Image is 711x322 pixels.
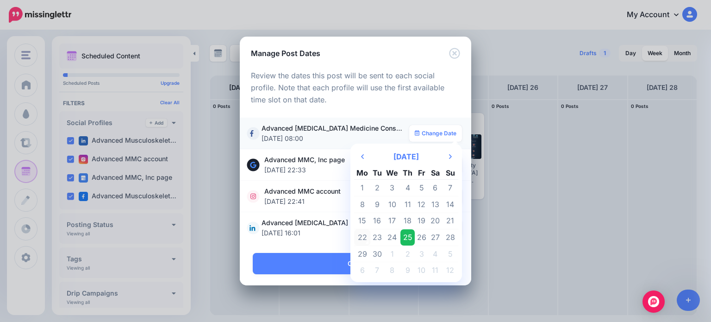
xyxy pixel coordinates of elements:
td: 2 [400,246,415,262]
svg: Previous Month [361,153,364,160]
h5: Manage Post Dates [251,48,320,59]
a: Change Date [409,125,462,142]
svg: Next Month [449,153,452,160]
td: 3 [384,180,401,196]
td: 12 [442,262,458,278]
th: Select Month [370,147,442,166]
td: 15 [354,213,370,229]
td: 22 [354,229,370,246]
span: Advanced [MEDICAL_DATA] Medicine Consultants, Inc. page [262,218,409,238]
span: Advanced [MEDICAL_DATA] Medicine Consultants, Inc. page [262,123,409,144]
p: Review the dates this post will be sent to each social profile. Note that each profile will use t... [251,70,460,106]
td: 30 [370,246,384,262]
td: 8 [384,262,401,278]
td: 2 [370,180,384,196]
td: 11 [428,262,442,278]
td: 14 [442,196,458,213]
td: 7 [442,180,458,196]
td: 4 [428,246,442,262]
td: 19 [415,213,429,229]
td: 27 [428,229,442,246]
span: Advanced MMC, Inc page [264,155,409,175]
td: 7 [370,262,384,278]
td: 20 [428,213,442,229]
td: 16 [370,213,384,229]
th: Tu [370,166,384,180]
a: Close [253,253,460,274]
td: 12 [415,196,429,213]
td: 11 [400,196,415,213]
td: 18 [400,213,415,229]
td: 28 [442,229,458,246]
span: [DATE] 08:00 [262,133,405,144]
th: Th [400,166,415,180]
td: 9 [370,196,384,213]
button: Close [449,48,460,59]
td: 3 [415,246,429,262]
td: 10 [415,262,429,278]
div: Open Intercom Messenger [642,290,665,313]
span: [DATE] 22:33 [264,165,405,175]
td: 1 [384,246,401,262]
td: 23 [370,229,384,246]
span: [DATE] 16:01 [262,228,405,238]
th: Sa [428,166,442,180]
td: 29 [354,246,370,262]
th: We [384,166,401,180]
td: 9 [400,262,415,278]
td: 8 [354,196,370,213]
th: Su [442,166,458,180]
td: 13 [428,196,442,213]
td: 25 [400,229,415,246]
td: 26 [415,229,429,246]
span: [DATE] 22:41 [264,196,405,207]
td: 1 [354,180,370,196]
th: Mo [354,166,370,180]
span: Advanced MMC account [264,186,409,207]
th: Fr [415,166,429,180]
td: 21 [442,213,458,229]
td: 4 [400,180,415,196]
td: 6 [428,180,442,196]
td: 10 [384,196,401,213]
td: 24 [384,229,401,246]
td: 6 [354,262,370,278]
td: 17 [384,213,401,229]
td: 5 [442,246,458,262]
td: 5 [415,180,429,196]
